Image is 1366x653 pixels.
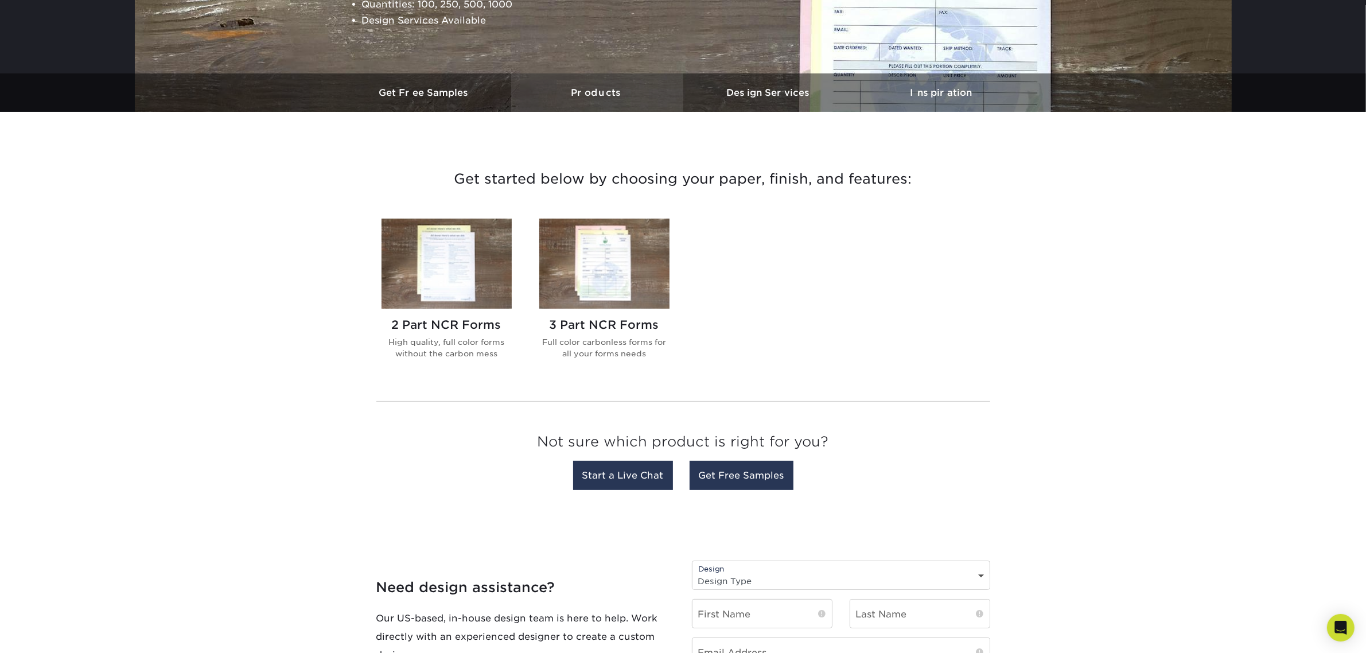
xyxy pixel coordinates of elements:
[855,87,1028,98] h3: Inspiration
[382,219,512,309] img: 2 Part NCR Forms NCR Forms
[382,219,512,378] a: 2 Part NCR Forms NCR Forms 2 Part NCR Forms High quality, full color forms without the carbon mess
[382,336,512,360] p: High quality, full color forms without the carbon mess
[573,461,673,490] a: Start a Live Chat
[348,153,1019,205] h3: Get started below by choosing your paper, finish, and features:
[683,73,855,112] a: Design Services
[339,73,511,112] a: Get Free Samples
[511,87,683,98] h3: Products
[539,219,670,309] img: 3 Part NCR Forms NCR Forms
[539,219,670,378] a: 3 Part NCR Forms NCR Forms 3 Part NCR Forms Full color carbonless forms for all your forms needs
[362,13,640,29] li: Design Services Available
[690,461,793,490] a: Get Free Samples
[539,318,670,332] h2: 3 Part NCR Forms
[339,87,511,98] h3: Get Free Samples
[539,336,670,360] p: Full color carbonless forms for all your forms needs
[683,87,855,98] h3: Design Services
[511,73,683,112] a: Products
[3,618,98,649] iframe: Google Customer Reviews
[1327,614,1355,642] div: Open Intercom Messenger
[382,318,512,332] h2: 2 Part NCR Forms
[376,580,675,596] h4: Need design assistance?
[855,73,1028,112] a: Inspiration
[376,425,990,464] h3: Not sure which product is right for you?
